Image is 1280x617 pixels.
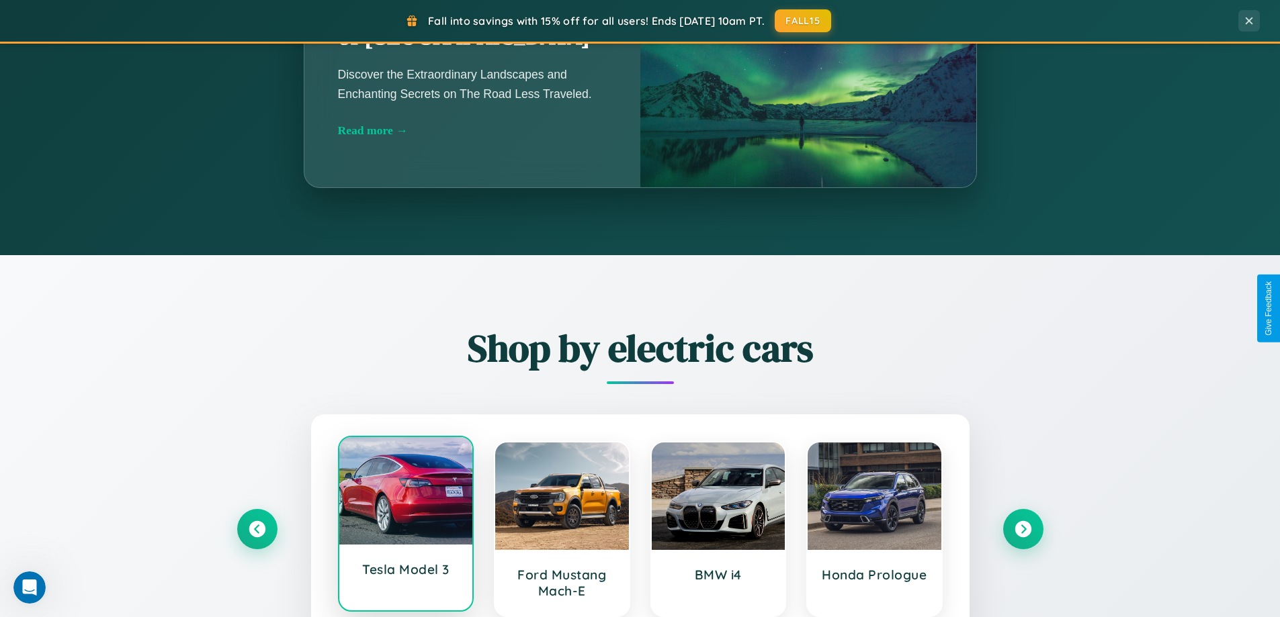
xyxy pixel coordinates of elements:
[428,14,765,28] span: Fall into savings with 15% off for all users! Ends [DATE] 10am PT.
[353,561,460,577] h3: Tesla Model 3
[13,571,46,604] iframe: Intercom live chat
[775,9,831,32] button: FALL15
[338,124,607,138] div: Read more →
[1264,281,1273,336] div: Give Feedback
[237,322,1043,374] h2: Shop by electric cars
[509,567,615,599] h3: Ford Mustang Mach-E
[338,65,607,103] p: Discover the Extraordinary Landscapes and Enchanting Secrets on The Road Less Traveled.
[821,567,928,583] h3: Honda Prologue
[665,567,772,583] h3: BMW i4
